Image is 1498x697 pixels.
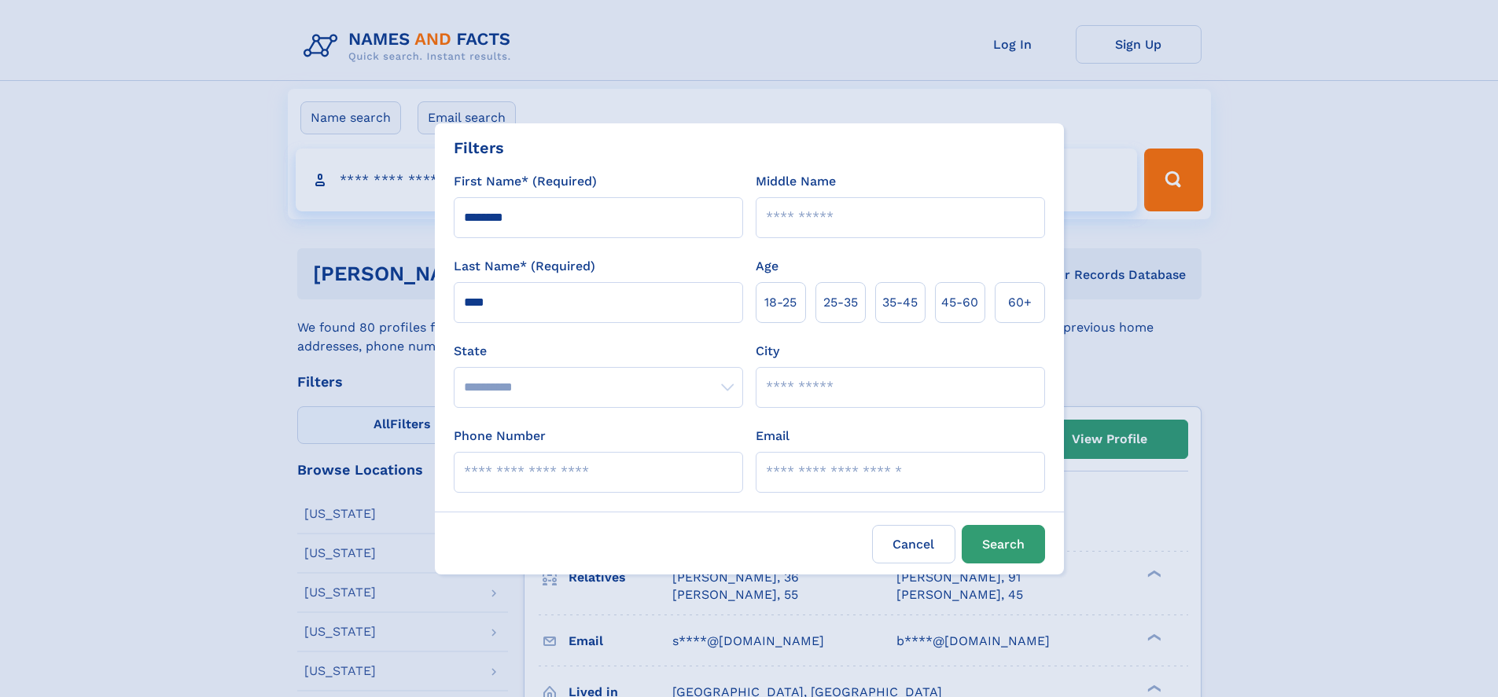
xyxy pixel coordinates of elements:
span: 45‑60 [941,293,978,312]
label: Phone Number [454,427,546,446]
label: Last Name* (Required) [454,257,595,276]
span: 60+ [1008,293,1032,312]
label: Age [756,257,778,276]
label: Cancel [872,525,955,563]
label: Email [756,427,789,446]
span: 18‑25 [764,293,797,312]
label: Middle Name [756,172,836,191]
span: 25‑35 [823,293,858,312]
label: City [756,342,779,361]
span: 35‑45 [882,293,918,312]
div: Filters [454,136,504,160]
label: State [454,342,743,361]
button: Search [962,525,1045,563]
label: First Name* (Required) [454,172,597,191]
